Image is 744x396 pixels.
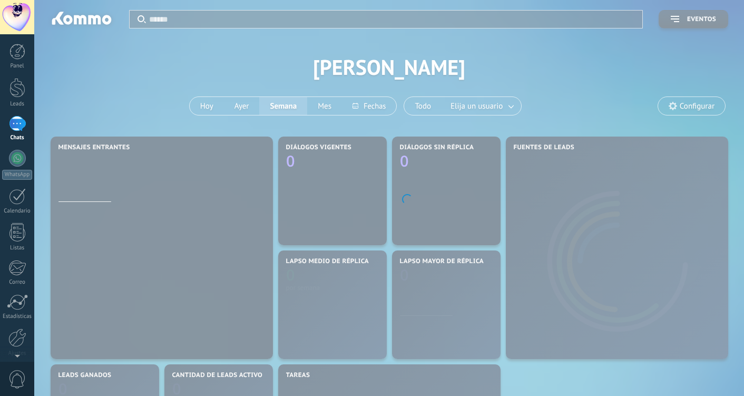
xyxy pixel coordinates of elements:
div: Correo [2,279,33,286]
div: Calendario [2,208,33,215]
div: Panel [2,63,33,70]
div: Chats [2,134,33,141]
div: Listas [2,245,33,252]
div: WhatsApp [2,170,32,180]
div: Leads [2,101,33,108]
div: Estadísticas [2,313,33,320]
